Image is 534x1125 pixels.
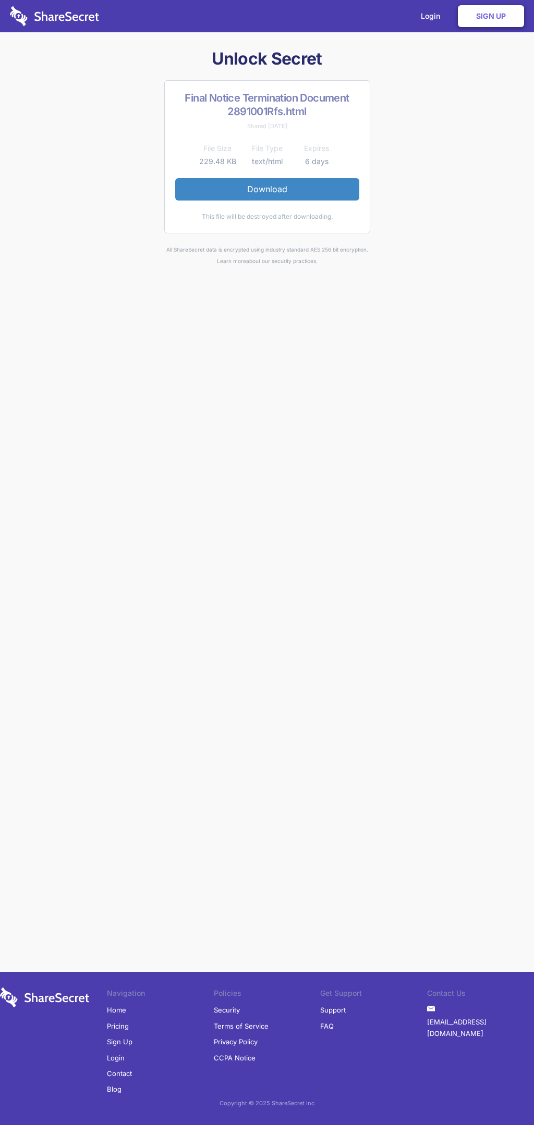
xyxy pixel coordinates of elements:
[107,1034,132,1049] a: Sign Up
[107,1018,129,1034] a: Pricing
[175,211,359,222] div: This file will be destroyed after downloading.
[175,120,359,132] div: Shared [DATE]
[427,1014,534,1042] a: [EMAIL_ADDRESS][DOMAIN_NAME]
[175,91,359,118] h2: Final Notice Termination Document 2891001Rfs.html
[242,142,292,155] th: File Type
[242,155,292,168] td: text/html
[107,988,214,1002] li: Navigation
[214,1018,269,1034] a: Terms of Service
[107,1002,126,1018] a: Home
[292,142,342,155] th: Expires
[458,5,524,27] a: Sign Up
[214,988,321,1002] li: Policies
[427,988,534,1002] li: Contact Us
[107,1066,132,1081] a: Contact
[214,1050,256,1066] a: CCPA Notice
[175,178,359,200] a: Download
[193,142,242,155] th: File Size
[292,155,342,168] td: 6 days
[214,1034,258,1049] a: Privacy Policy
[320,1002,346,1018] a: Support
[214,1002,240,1018] a: Security
[193,155,242,168] td: 229.48 KB
[320,1018,334,1034] a: FAQ
[217,258,246,264] a: Learn more
[107,1050,125,1066] a: Login
[10,6,99,26] img: logo-wordmark-white-trans-d4663122ce5f474addd5e946df7df03e33cb6a1c49d2221995e7729f52c070b2.svg
[107,1081,122,1097] a: Blog
[320,988,427,1002] li: Get Support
